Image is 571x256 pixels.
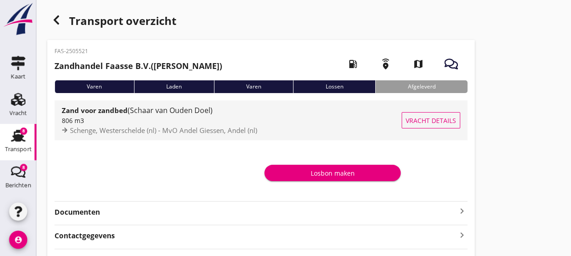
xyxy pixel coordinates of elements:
[128,105,213,115] span: (Schaar van Ouden Doel)
[134,80,214,93] div: Laden
[5,182,31,188] div: Berichten
[20,128,27,135] div: 8
[340,51,366,77] i: local_gas_station
[406,51,431,77] i: map
[11,74,25,79] div: Kaart
[55,60,151,71] strong: Zandhandel Faasse B.V.
[373,51,398,77] i: emergency_share
[214,80,293,93] div: Varen
[70,126,257,135] span: Schenge, Westerschelde (nl) - MvO Andel Giessen, Andel (nl)
[47,11,475,33] div: Transport overzicht
[9,231,27,249] i: account_circle
[293,80,375,93] div: Lossen
[457,229,467,241] i: keyboard_arrow_right
[62,106,128,115] strong: Zand voor zandbed
[55,60,222,72] h2: ([PERSON_NAME])
[55,80,134,93] div: Varen
[55,47,222,55] p: FAS-2505521
[5,146,32,152] div: Transport
[10,110,27,116] div: Vracht
[375,80,467,93] div: Afgeleverd
[62,116,402,125] div: 806 m3
[406,116,456,125] span: Vracht details
[55,207,457,217] strong: Documenten
[20,164,27,171] div: 8
[55,100,467,140] a: Zand voor zandbed(Schaar van Ouden Doel)806 m3Schenge, Westerschelde (nl) - MvO Andel Giessen, An...
[55,231,115,241] strong: Contactgegevens
[457,206,467,217] i: keyboard_arrow_right
[264,165,401,181] button: Losbon maken
[402,112,460,128] button: Vracht details
[2,2,35,36] img: logo-small.a267ee39.svg
[272,168,393,178] div: Losbon maken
